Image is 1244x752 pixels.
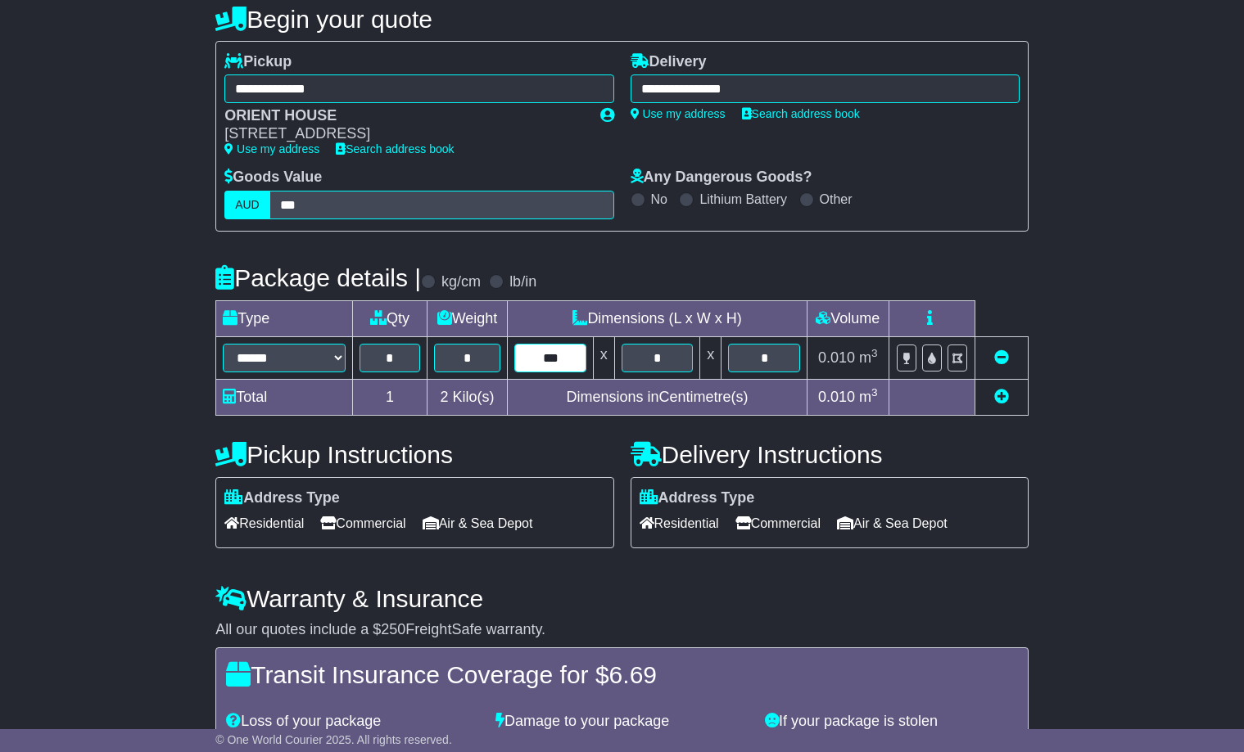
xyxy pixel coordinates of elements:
[215,264,421,291] h4: Package details |
[859,349,878,366] span: m
[353,300,427,336] td: Qty
[381,621,405,637] span: 250
[487,713,757,731] div: Damage to your package
[215,6,1029,33] h4: Begin your quote
[224,142,319,155] a: Use my address
[440,389,448,405] span: 2
[224,489,340,507] label: Address Type
[226,661,1018,688] h4: Transit Insurance Coverage for $
[631,169,812,187] label: Any Dangerous Goods?
[509,273,536,291] label: lb/in
[427,300,508,336] td: Weight
[216,300,353,336] td: Type
[735,511,821,536] span: Commercial
[215,733,452,746] span: © One World Courier 2025. All rights reserved.
[224,511,304,536] span: Residential
[994,389,1009,405] a: Add new item
[441,273,481,291] label: kg/cm
[609,661,657,688] span: 6.69
[336,142,454,155] a: Search address book
[994,349,1009,366] a: Remove this item
[820,191,853,207] label: Other
[871,386,878,399] sup: 3
[508,379,807,415] td: Dimensions in Centimetre(s)
[631,107,726,120] a: Use my address
[640,489,755,507] label: Address Type
[320,511,405,536] span: Commercial
[508,300,807,336] td: Dimensions (L x W x H)
[427,379,508,415] td: Kilo(s)
[700,336,722,379] td: x
[224,53,292,71] label: Pickup
[224,125,583,143] div: [STREET_ADDRESS]
[224,191,270,219] label: AUD
[631,53,707,71] label: Delivery
[818,349,855,366] span: 0.010
[640,511,719,536] span: Residential
[742,107,860,120] a: Search address book
[216,379,353,415] td: Total
[651,191,667,207] label: No
[859,389,878,405] span: m
[818,389,855,405] span: 0.010
[215,585,1029,612] h4: Warranty & Insurance
[807,300,889,336] td: Volume
[593,336,614,379] td: x
[837,511,948,536] span: Air & Sea Depot
[631,441,1029,468] h4: Delivery Instructions
[215,441,613,468] h4: Pickup Instructions
[224,107,583,125] div: ORIENT HOUSE
[423,511,533,536] span: Air & Sea Depot
[224,169,322,187] label: Goods Value
[757,713,1026,731] div: If your package is stolen
[353,379,427,415] td: 1
[699,191,787,207] label: Lithium Battery
[871,347,878,359] sup: 3
[218,713,487,731] div: Loss of your package
[215,621,1029,639] div: All our quotes include a $ FreightSafe warranty.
